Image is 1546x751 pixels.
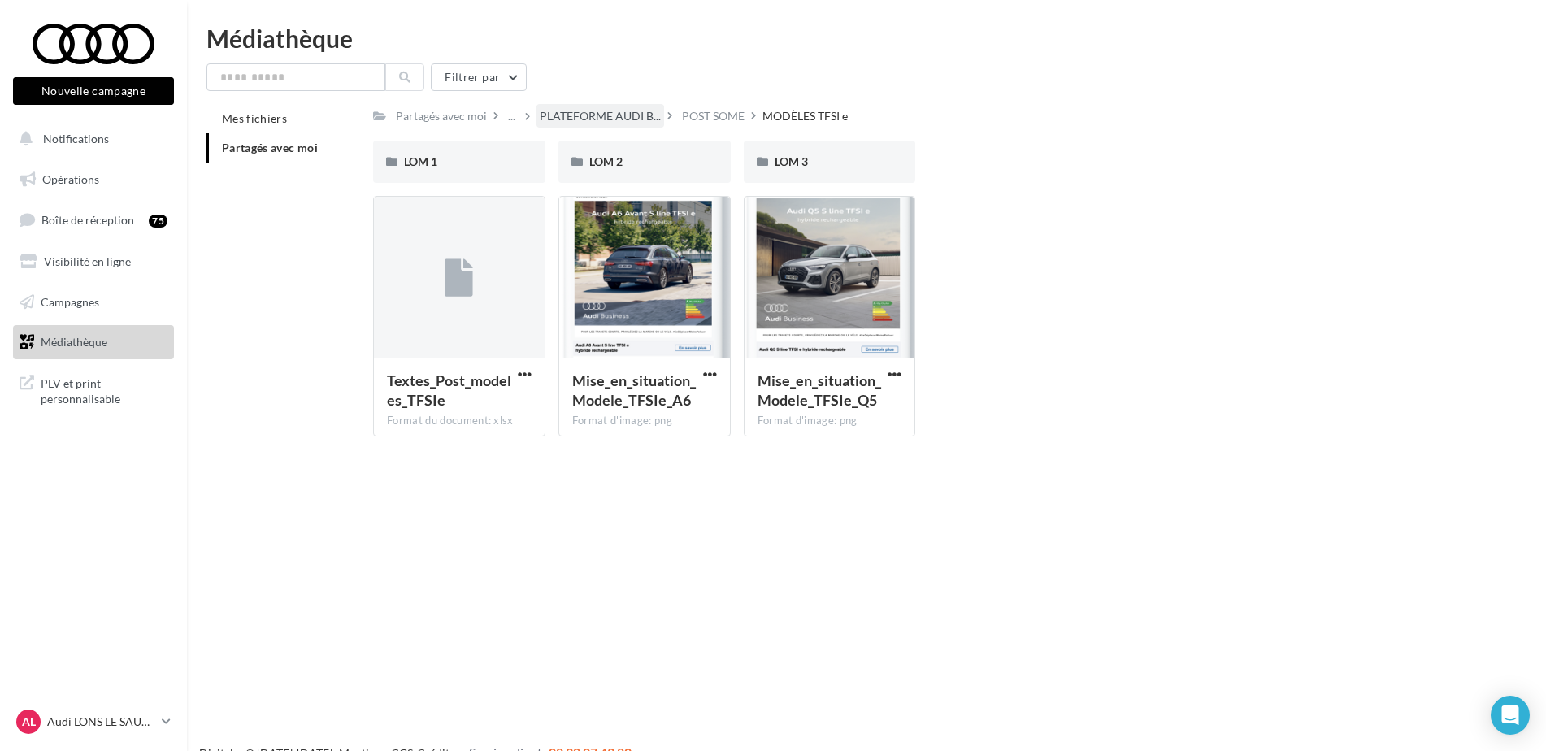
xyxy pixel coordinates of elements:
[206,26,1526,50] div: Médiathèque
[572,414,717,428] div: Format d'image: png
[387,371,511,409] span: Textes_Post_modeles_TFSIe
[149,215,167,228] div: 75
[41,372,167,407] span: PLV et print personnalisable
[10,366,177,414] a: PLV et print personnalisable
[10,202,177,237] a: Boîte de réception75
[22,714,36,730] span: AL
[10,245,177,279] a: Visibilité en ligne
[10,325,177,359] a: Médiathèque
[505,105,519,128] div: ...
[42,172,99,186] span: Opérations
[572,371,696,409] span: Mise_en_situation_Modele_TFSIe_A6
[10,122,171,156] button: Notifications
[222,141,318,154] span: Partagés avec moi
[10,285,177,319] a: Campagnes
[540,108,661,124] span: PLATEFORME AUDI B...
[396,108,487,124] div: Partagés avec moi
[404,154,437,168] span: LOM 1
[41,335,107,349] span: Médiathèque
[589,154,623,168] span: LOM 2
[1491,696,1530,735] div: Open Intercom Messenger
[43,132,109,145] span: Notifications
[431,63,527,91] button: Filtrer par
[13,77,174,105] button: Nouvelle campagne
[41,294,99,308] span: Campagnes
[682,108,745,124] div: POST SOME
[758,414,902,428] div: Format d'image: png
[41,213,134,227] span: Boîte de réception
[222,111,287,125] span: Mes fichiers
[47,714,155,730] p: Audi LONS LE SAUNIER
[775,154,808,168] span: LOM 3
[758,371,881,409] span: Mise_en_situation_Modele_TFSIe_Q5
[762,108,848,124] div: MODÈLES TFSI e
[387,414,532,428] div: Format du document: xlsx
[13,706,174,737] a: AL Audi LONS LE SAUNIER
[44,254,131,268] span: Visibilité en ligne
[10,163,177,197] a: Opérations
